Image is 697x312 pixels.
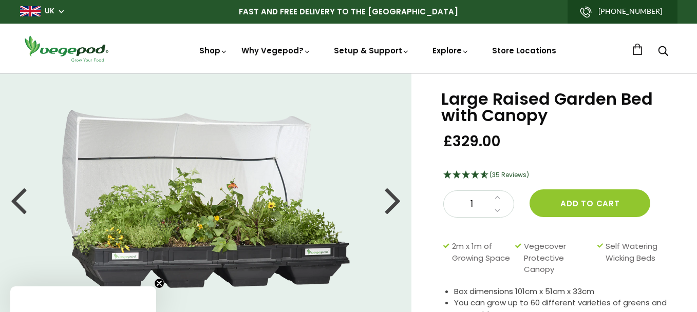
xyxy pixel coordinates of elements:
[452,241,510,276] span: 2m x 1m of Growing Space
[334,45,410,56] a: Setup & Support
[20,6,41,16] img: gb_large.png
[45,6,54,16] a: UK
[432,45,469,56] a: Explore
[454,286,671,298] li: Box dimensions 101cm x 51cm x 33cm
[10,286,156,312] div: Close teaser
[241,45,311,56] a: Why Vegepod?
[530,189,650,217] button: Add to cart
[606,241,666,276] span: Self Watering Wicking Beds
[62,110,350,289] img: Large Raised Garden Bed with Canopy
[199,45,228,56] a: Shop
[524,241,592,276] span: Vegecover Protective Canopy
[154,278,164,288] button: Close teaser
[489,170,529,179] span: (35 Reviews)
[492,45,556,56] a: Store Locations
[658,47,668,57] a: Search
[454,198,489,211] span: 1
[443,132,501,151] span: £329.00
[492,204,503,218] a: Decrease quantity by 1
[443,169,671,182] div: 4.69 Stars - 35 Reviews
[20,34,112,63] img: Vegepod
[492,191,503,204] a: Increase quantity by 1
[441,91,671,124] h1: Large Raised Garden Bed with Canopy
